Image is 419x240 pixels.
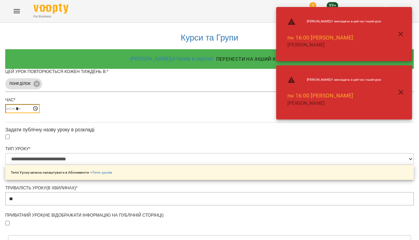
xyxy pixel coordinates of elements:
div: Цей урок повторюється кожен тиждень в: [5,69,414,75]
div: понеділок [5,76,414,92]
a: [PERSON_NAME] ( 4 Уроків в неділю ) [130,56,213,61]
span: Перенести на інший курс [216,55,286,63]
span: For Business [34,14,68,19]
p: [PERSON_NAME] [287,42,381,49]
div: понеділок [5,78,42,89]
button: Menu [8,3,25,20]
button: Перенести на інший курс [213,53,289,65]
p: [PERSON_NAME] [287,100,381,107]
span: понеділок [5,80,35,87]
a: пн 16:00 [PERSON_NAME] [287,34,353,41]
div: Задати публічну назву уроку в розкладі [5,126,414,133]
div: Приватний урок(не відображати інформацію на публічній сторінці) [5,212,414,218]
div: Тип Уроку [5,146,414,152]
li: [PERSON_NAME] : У викладача в цей час інший урок [282,73,387,87]
span: 99+ [327,2,338,9]
img: Voopty Logo [34,3,68,14]
a: Типи уроків [93,170,112,174]
h3: Курси та Групи [9,33,410,42]
div: Час [5,97,414,103]
div: Тривалість уроку(в хвилинах) [5,185,414,191]
p: Типи Уроку можна налаштувати в Абонементи -> [11,170,112,175]
span: 1 [309,2,316,9]
li: [PERSON_NAME] : У викладача в цей час інший урок [282,15,387,29]
a: пн 16:00 [PERSON_NAME] [287,92,353,99]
